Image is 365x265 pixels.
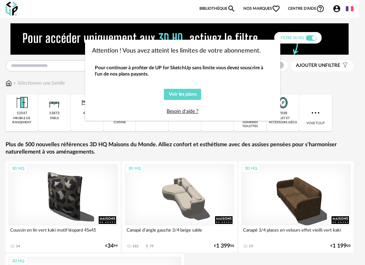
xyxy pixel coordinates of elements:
[164,89,201,100] button: Voir les plans
[95,65,271,77] div: Pour continuer à profiter de UP for SketchUp sans limite vous devez souscrire à l'un de nos plans...
[169,92,197,97] span: Voir les plans
[167,109,198,114] a: Besoin d'aide ?
[85,40,280,121] div: dialog
[92,48,261,54] span: Attention ! Vous avez atteint les limites de votre abonnement.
